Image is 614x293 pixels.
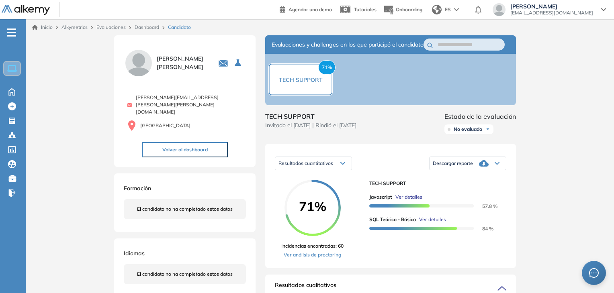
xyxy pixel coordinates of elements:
[369,180,500,187] span: TECH SUPPORT
[279,76,323,83] span: TECH SUPPORT
[473,203,497,209] span: 57.8 %
[589,268,599,278] span: message
[510,3,593,10] span: [PERSON_NAME]
[278,160,333,166] span: Resultados cuantitativos
[124,48,153,78] img: PROFILE_MENU_LOGO_USER
[142,142,228,157] button: Volver al dashboard
[281,242,344,250] span: Incidencias encontradas: 60
[444,112,516,121] span: Estado de la evaluación
[473,226,493,232] span: 84 %
[318,60,336,75] span: 71%
[354,6,377,12] span: Tutoriales
[137,206,233,213] span: El candidato no ha completado estos datos
[369,216,416,223] span: SQL Teórico - Básico
[454,8,459,11] img: arrow
[392,193,422,201] button: Ver detalles
[124,250,145,257] span: Idiomas
[231,56,246,70] button: Seleccione la evaluación activa
[383,1,422,18] button: Onboarding
[7,32,16,33] i: -
[284,200,341,213] span: 71%
[432,5,442,14] img: world
[32,24,53,31] a: Inicio
[136,94,246,116] span: [PERSON_NAME][EMAIL_ADDRESS][PERSON_NAME][PERSON_NAME][DOMAIN_NAME]
[272,41,424,49] span: Evaluaciones y challenges en los que participó el candidato
[280,4,332,14] a: Agendar una demo
[369,193,392,201] span: Javascript
[265,121,356,130] span: Invitado el [DATE] | Rindió el [DATE]
[135,24,159,30] a: Dashboard
[445,6,451,13] span: ES
[168,24,191,31] span: Candidato
[157,55,209,71] span: [PERSON_NAME] [PERSON_NAME]
[454,126,482,132] span: No evaluado
[419,216,446,223] span: Ver detalles
[281,251,344,258] a: Ver análisis de proctoring
[2,5,50,15] img: Logo
[265,112,356,121] span: TECH SUPPORT
[137,271,233,278] span: El candidato no ha completado estos datos
[395,193,422,201] span: Ver detalles
[396,6,422,12] span: Onboarding
[485,127,490,132] img: Ícono de flecha
[416,216,446,223] button: Ver detalles
[140,122,190,129] span: [GEOGRAPHIC_DATA]
[289,6,332,12] span: Agendar una demo
[510,10,593,16] span: [EMAIL_ADDRESS][DOMAIN_NAME]
[61,24,88,30] span: Alkymetrics
[433,160,473,167] span: Descargar reporte
[124,185,151,192] span: Formación
[96,24,126,30] a: Evaluaciones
